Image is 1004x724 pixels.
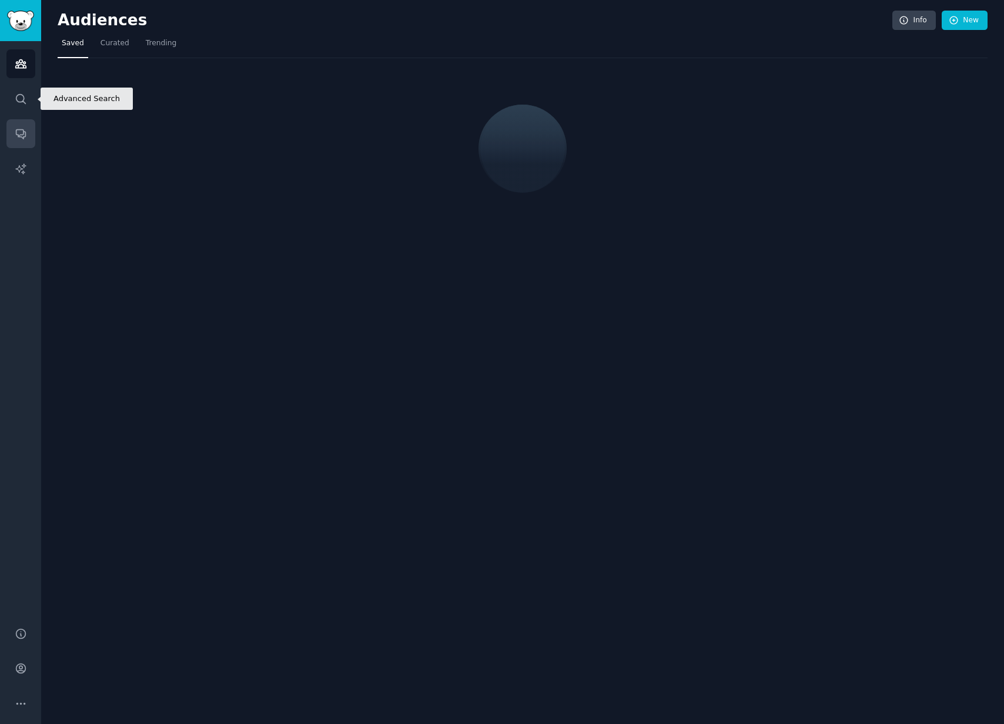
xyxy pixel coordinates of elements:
a: Curated [96,34,133,58]
h2: Audiences [58,11,892,30]
span: Saved [62,38,84,49]
span: Curated [101,38,129,49]
a: Trending [142,34,180,58]
img: GummySearch logo [7,11,34,31]
a: Saved [58,34,88,58]
a: New [942,11,988,31]
a: Info [892,11,936,31]
span: Trending [146,38,176,49]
